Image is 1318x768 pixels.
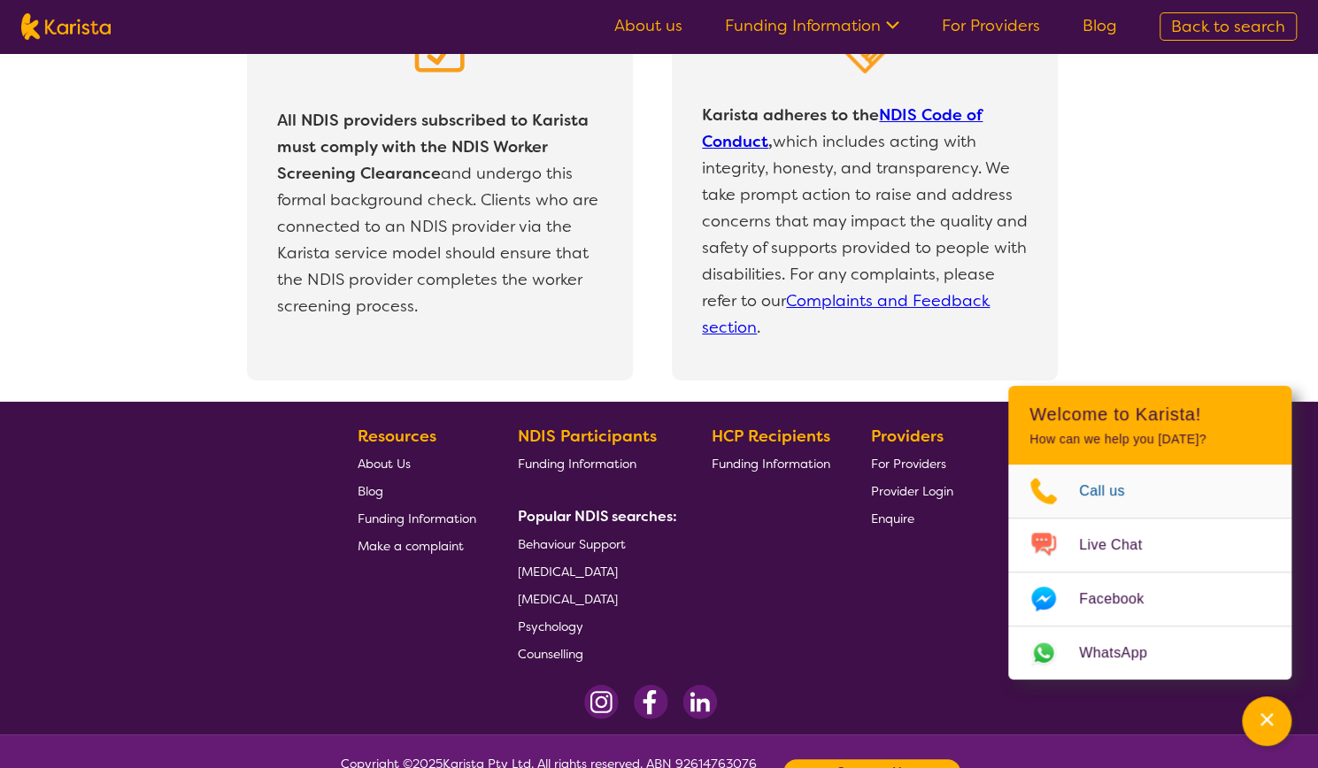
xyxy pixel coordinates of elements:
b: NDIS Participants [518,426,657,447]
a: Blog [1083,15,1117,36]
b: All NDIS providers subscribed to Karista must comply with the NDIS Worker Screening Clearance [277,110,589,184]
img: Facebook [633,685,668,719]
span: For Providers [871,456,946,472]
span: Facebook [1079,586,1165,612]
a: [MEDICAL_DATA] [518,585,670,612]
span: Funding Information [711,456,829,472]
a: Behaviour Support [518,530,670,557]
span: Provider Login [871,483,953,499]
ul: Choose channel [1008,465,1291,680]
a: Complaints and Feedback section [702,290,990,338]
a: Make a complaint [358,532,476,559]
b: HCP Recipients [711,426,829,447]
a: Provider Login [871,477,953,504]
span: Call us [1079,478,1146,504]
a: [MEDICAL_DATA] [518,557,670,585]
button: Channel Menu [1242,696,1291,746]
a: Enquire [871,504,953,532]
div: Channel Menu [1008,386,1291,680]
a: Funding Information [711,449,829,477]
span: Blog [358,483,383,499]
span: Live Chat [1079,532,1163,558]
span: Make a complaint [358,538,464,554]
a: About Us [358,449,476,477]
a: Web link opens in a new tab. [1008,626,1291,680]
a: About us [614,15,682,36]
p: How can we help you [DATE]? [1029,432,1270,447]
b: Resources [358,426,436,447]
p: and undergo this formal background check. Clients who are connected to an NDIS provider via the K... [273,103,607,324]
h2: Welcome to Karista! [1029,403,1270,425]
span: About Us [358,456,411,472]
a: For Providers [871,449,953,477]
span: Behaviour Support [518,536,626,552]
img: Karista logo [21,13,111,40]
span: Counselling [518,646,583,662]
a: Back to search [1160,12,1297,41]
img: Instagram [584,685,619,719]
span: [MEDICAL_DATA] [518,564,618,580]
a: Funding Information [358,504,476,532]
a: Funding Information [518,449,670,477]
a: Funding Information [725,15,899,36]
span: Psychology [518,618,583,634]
span: Enquire [871,511,914,526]
b: Karista adheres to the , [702,104,983,152]
span: [MEDICAL_DATA] [518,591,618,607]
img: LinkedIn [682,685,717,719]
a: Psychology [518,612,670,640]
a: For Providers [942,15,1040,36]
a: Counselling [518,640,670,667]
span: Funding Information [518,456,636,472]
span: Funding Information [358,511,476,526]
a: Blog [358,477,476,504]
p: which includes acting with integrity, honesty, and transparency. We take prompt action to raise a... [698,97,1032,345]
b: Providers [871,426,944,447]
span: WhatsApp [1079,640,1168,666]
span: Back to search [1171,16,1285,37]
b: Popular NDIS searches: [518,507,677,526]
